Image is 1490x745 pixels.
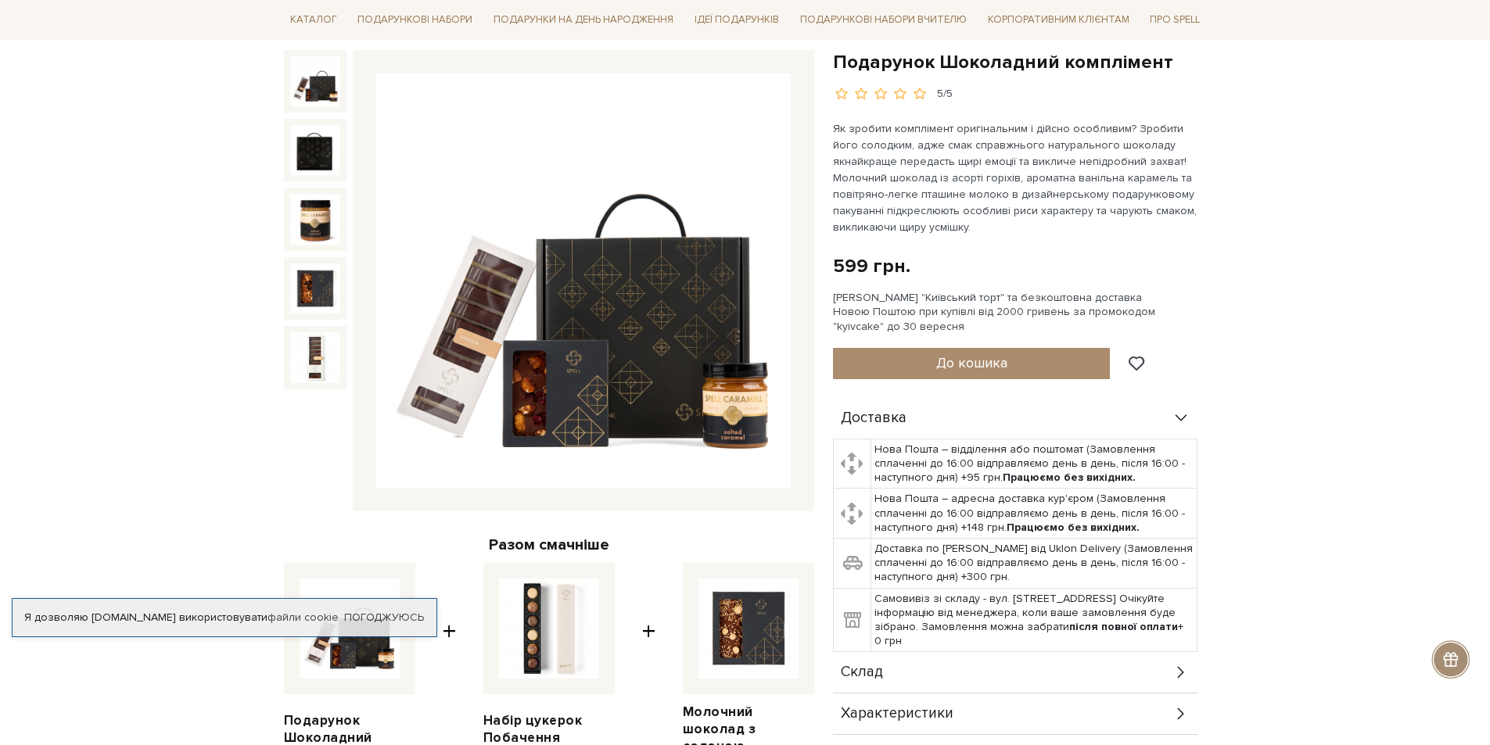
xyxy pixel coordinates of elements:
[833,348,1111,379] button: До кошика
[300,578,400,679] img: Подарунок Шоколадний комплімент
[13,611,436,625] div: Я дозволяю [DOMAIN_NAME] використовувати
[290,194,340,244] img: Подарунок Шоколадний комплімент
[833,120,1200,235] p: Як зробити комплімент оригінальним і дійсно особливим? Зробити його солодким, адже смак справжньо...
[871,489,1197,539] td: Нова Пошта – адресна доставка кур'єром (Замовлення сплаченні до 16:00 відправляємо день в день, п...
[698,578,799,679] img: Молочний шоколад з солоною карамеллю
[376,73,791,488] img: Подарунок Шоколадний комплімент
[833,254,910,278] div: 599 грн.
[841,411,907,425] span: Доставка
[841,707,953,721] span: Характеристики
[1007,521,1140,534] b: Працюємо без вихідних.
[794,6,973,33] a: Подарункові набори Вчителю
[351,8,479,32] a: Подарункові набори
[487,8,680,32] a: Подарунки на День народження
[871,439,1197,489] td: Нова Пошта – відділення або поштомат (Замовлення сплаченні до 16:00 відправляємо день в день, піс...
[833,50,1207,74] h1: Подарунок Шоколадний комплімент
[284,535,814,555] div: Разом смачніше
[284,8,343,32] a: Каталог
[688,8,785,32] a: Ідеї подарунків
[290,332,340,382] img: Подарунок Шоколадний комплімент
[871,588,1197,652] td: Самовивіз зі складу - вул. [STREET_ADDRESS] Очікуйте інформацію від менеджера, коли ваше замовлен...
[982,8,1136,32] a: Корпоративним клієнтам
[871,539,1197,589] td: Доставка по [PERSON_NAME] від Uklon Delivery (Замовлення сплаченні до 16:00 відправляємо день в д...
[937,87,953,102] div: 5/5
[833,291,1207,334] div: [PERSON_NAME] "Київський торт" та безкоштовна доставка Новою Поштою при купівлі від 2000 гривень ...
[841,665,883,679] span: Склад
[267,611,339,624] a: файли cookie
[344,611,424,625] a: Погоджуюсь
[936,354,1007,371] span: До кошика
[290,125,340,175] img: Подарунок Шоколадний комплімент
[290,263,340,313] img: Подарунок Шоколадний комплімент
[1003,471,1136,484] b: Працюємо без вихідних.
[1144,8,1206,32] a: Про Spell
[1069,620,1178,633] b: після повної оплати
[290,56,340,106] img: Подарунок Шоколадний комплімент
[499,578,599,679] img: Набір цукерок Побачення наосліп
